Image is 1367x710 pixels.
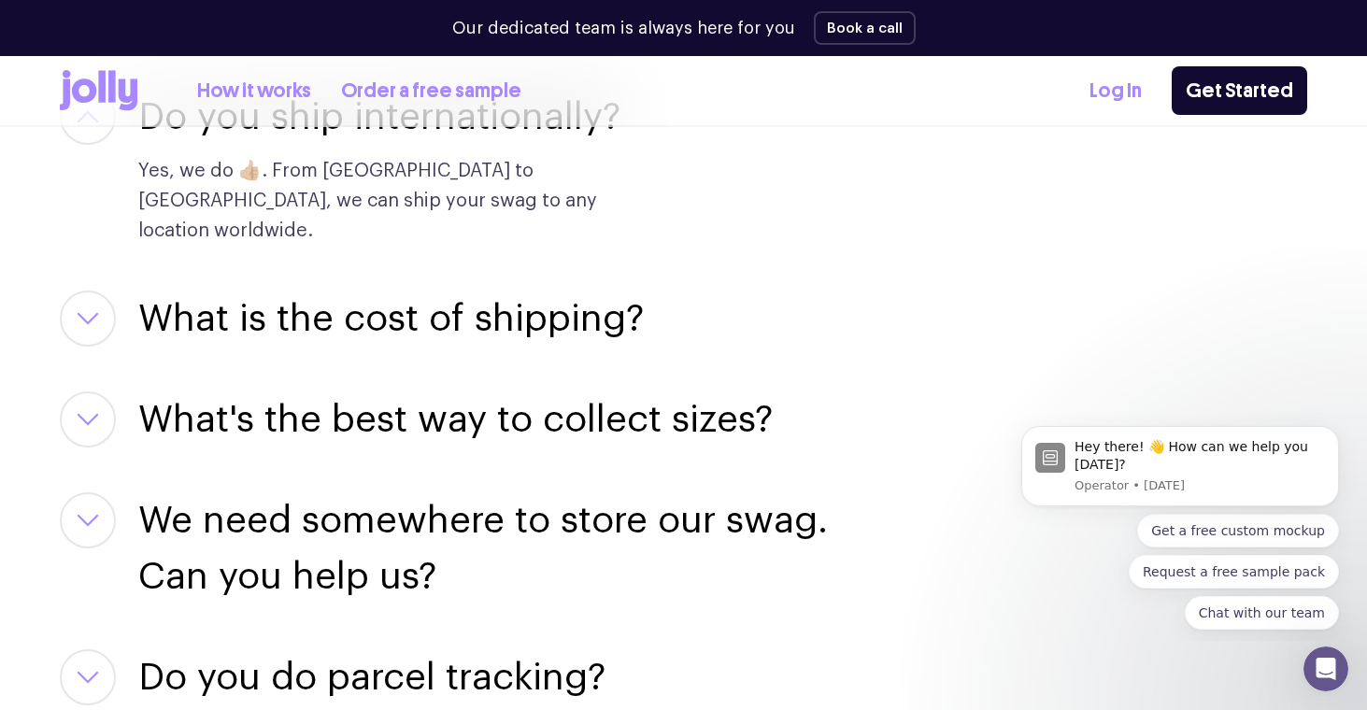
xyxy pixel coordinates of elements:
button: What's the best way to collect sizes? [138,391,773,447]
a: Log In [1089,76,1142,106]
a: Get Started [1172,66,1307,115]
iframe: Intercom notifications message [993,410,1367,641]
iframe: Intercom live chat [1303,646,1348,691]
button: Book a call [814,11,916,45]
p: Our dedicated team is always here for you [452,16,795,41]
p: Yes, we do 👍🏼. From [GEOGRAPHIC_DATA] to [GEOGRAPHIC_DATA], we can ship your swag to any location... [138,156,617,246]
a: How it works [197,76,311,106]
button: Do you do parcel tracking? [138,649,605,705]
a: Order a free sample [341,76,521,106]
button: What is the cost of shipping? [138,291,644,347]
button: We need somewhere to store our swag. Can you help us? [138,492,904,604]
